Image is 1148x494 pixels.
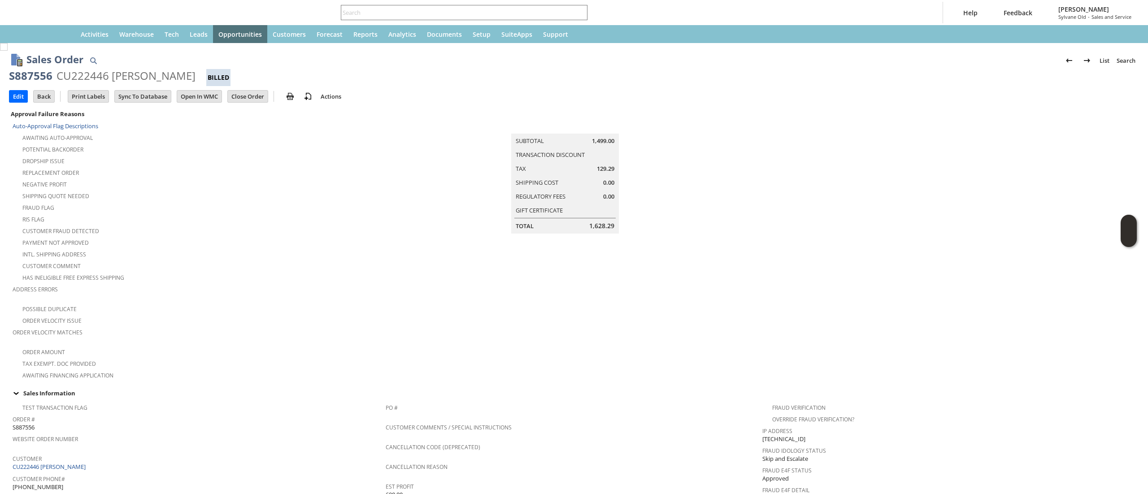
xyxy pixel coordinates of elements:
[467,25,496,43] a: Setup
[11,25,32,43] a: Recent Records
[22,157,65,165] a: Dropship Issue
[516,192,565,200] a: Regulatory Fees
[496,25,538,43] a: SuiteApps
[1004,9,1032,17] label: Feedback
[190,30,208,39] span: Leads
[1113,53,1139,68] a: Search
[353,30,378,39] span: Reports
[516,206,563,214] a: Gift Certificate
[1058,13,1086,20] span: Sylvane Old
[1121,231,1137,247] span: Oracle Guided Learning Widget. To move around, please hold and drag
[13,475,65,483] a: Customer Phone#
[516,178,558,186] a: Shipping Cost
[159,25,184,43] a: Tech
[311,25,348,43] a: Forecast
[9,91,27,102] input: Edit
[22,134,93,142] a: Awaiting Auto-Approval
[772,404,826,412] a: Fraud Verification
[13,455,42,463] a: Customer
[1082,55,1092,66] img: Next
[589,221,614,230] span: 1,628.29
[22,274,124,282] a: Has Ineligible Free Express Shipping
[22,192,89,200] a: Shipping Quote Needed
[13,329,83,336] a: Order Velocity Matches
[516,165,526,173] a: Tax
[22,169,79,177] a: Replacement Order
[427,30,462,39] span: Documents
[13,416,35,423] a: Order #
[22,262,81,270] a: Customer Comment
[516,137,544,145] a: Subtotal
[13,435,78,443] a: Website Order Number
[1121,215,1137,247] iframe: Click here to launch Oracle Guided Learning Help Panel
[119,30,154,39] span: Warehouse
[22,404,87,412] a: Test Transaction Flag
[386,424,512,431] a: Customer Comments / Special Instructions
[603,192,614,201] span: 0.00
[538,25,574,43] a: Support
[762,427,792,435] a: IP Address
[115,91,171,102] input: Sync To Database
[285,91,296,102] img: print.svg
[9,387,1139,399] td: Sales Information
[213,25,267,43] a: Opportunities
[22,372,113,379] a: Awaiting Financing Application
[762,486,809,494] a: Fraud E4F Detail
[26,52,83,67] h1: Sales Order
[13,286,58,293] a: Address Errors
[206,69,230,86] div: Billed
[317,92,345,100] a: Actions
[22,251,86,258] a: Intl. Shipping Address
[516,222,534,230] a: Total
[267,25,311,43] a: Customers
[22,216,44,223] a: RIS flag
[501,30,532,39] span: SuiteApps
[54,25,75,43] a: Home
[1096,53,1113,68] a: List
[32,25,54,43] div: Shortcuts
[303,91,313,102] img: add-record.svg
[543,30,568,39] span: Support
[88,55,99,66] img: Quick Find
[22,360,96,368] a: Tax Exempt. Doc Provided
[59,29,70,39] svg: Home
[273,30,306,39] span: Customers
[57,69,196,83] div: CU222446 [PERSON_NAME]
[22,239,89,247] a: Payment not approved
[13,463,88,471] a: CU222446 [PERSON_NAME]
[34,91,54,102] input: Back
[597,165,614,173] span: 129.29
[592,137,614,145] span: 1,499.00
[177,91,222,102] input: Open In WMC
[511,119,619,134] caption: Summary
[1088,13,1090,20] span: -
[218,30,262,39] span: Opportunities
[9,69,52,83] div: S887556
[16,29,27,39] svg: Recent Records
[1058,5,1109,13] span: [PERSON_NAME]
[762,447,826,455] a: Fraud Idology Status
[422,25,467,43] a: Documents
[1091,13,1131,20] span: Sales and Service
[317,30,343,39] span: Forecast
[762,435,805,443] span: [TECHNICAL_ID]
[348,25,383,43] a: Reports
[762,455,808,463] span: Skip and Escalate
[386,463,448,471] a: Cancellation Reason
[184,25,213,43] a: Leads
[9,387,1135,399] div: Sales Information
[22,227,99,235] a: Customer Fraud Detected
[13,122,98,130] a: Auto-Approval Flag Descriptions
[383,25,422,43] a: Analytics
[165,30,179,39] span: Tech
[762,474,789,483] span: Approved
[386,404,398,412] a: PO #
[22,181,67,188] a: Negative Profit
[114,25,159,43] a: Warehouse
[22,204,54,212] a: Fraud Flag
[386,483,414,490] a: Est Profit
[22,348,65,356] a: Order Amount
[575,7,586,18] svg: Search
[386,443,480,451] a: Cancellation Code (deprecated)
[341,7,575,18] input: Search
